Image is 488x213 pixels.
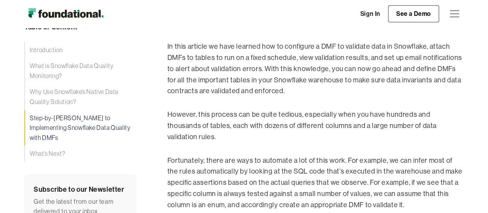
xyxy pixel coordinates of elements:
[24,6,107,22] a: home
[167,109,464,142] p: However, this process can be quite tedious, especially when you have hundreds and thousands of ta...
[81,22,90,32] img: Arrow
[24,6,107,22] img: Foundational Logo
[449,176,488,213] iframe: Chat Widget
[167,155,464,211] p: Fortunately, there are ways to automate a lot of this work. For example, we can infer most of the...
[388,5,439,22] a: See a Demo
[24,84,137,110] a: Why Use Snowflake’s Native Data Quality Solution?
[24,110,137,146] a: Step-by-[PERSON_NAME] to Implementing Snowflake Data Quality with DMFs
[24,42,137,58] a: Introduction
[445,5,464,23] div: menu
[24,146,137,162] a: What’s Next?
[24,58,137,84] a: What is Snowflake Data Quality Monitoring?
[167,41,464,97] p: In this article we have learned how to configure a DMF to validate data in Snowflake, attach DMFs...
[353,6,388,22] a: Sign In
[34,184,127,195] div: Subscribe to our Newsletter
